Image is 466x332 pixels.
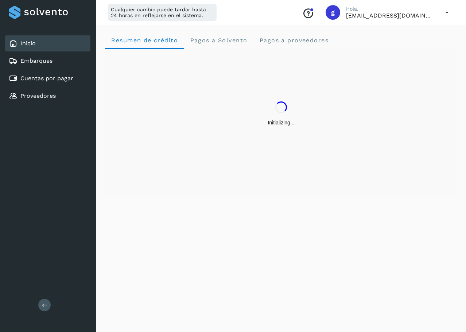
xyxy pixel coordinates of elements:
[5,88,90,104] div: Proveedores
[259,37,329,44] span: Pagos a proveedores
[5,70,90,86] div: Cuentas por pagar
[5,53,90,69] div: Embarques
[20,75,73,82] a: Cuentas por pagar
[20,57,53,64] a: Embarques
[5,35,90,51] div: Inicio
[111,37,178,44] span: Resumen de crédito
[190,37,247,44] span: Pagos a Solvento
[108,4,217,21] div: Cualquier cambio puede tardar hasta 24 horas en reflejarse en el sistema.
[346,6,434,12] p: Hola,
[346,12,434,19] p: garvizu@joffroy.com
[20,92,56,99] a: Proveedores
[20,40,36,47] a: Inicio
